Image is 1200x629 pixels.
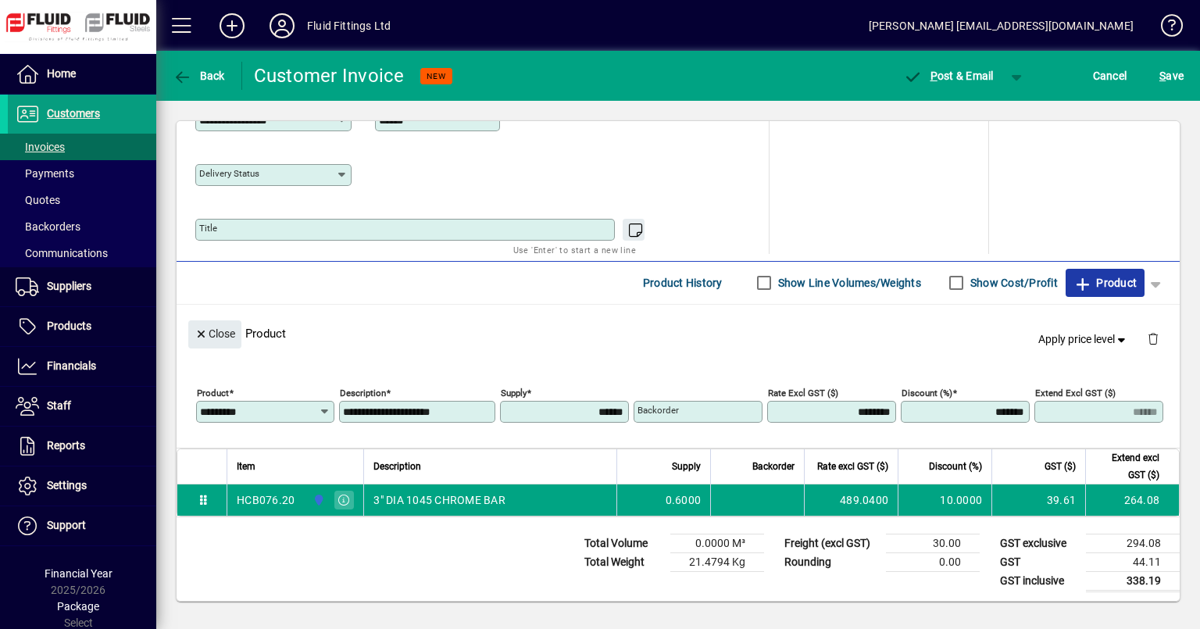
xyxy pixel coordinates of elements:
span: Close [195,321,235,347]
span: Invoices [16,141,65,153]
mat-label: Backorder [637,405,679,416]
td: 44.11 [1086,552,1180,571]
span: Back [173,70,225,82]
span: ost & Email [903,70,994,82]
mat-label: Discount (%) [902,387,952,398]
a: Financials [8,347,156,386]
mat-label: Rate excl GST ($) [768,387,838,398]
span: Package [57,600,99,613]
span: S [1159,70,1166,82]
button: Cancel [1089,62,1131,90]
span: Home [47,67,76,80]
mat-label: Extend excl GST ($) [1035,387,1116,398]
a: Staff [8,387,156,426]
label: Show Cost/Profit [967,275,1058,291]
span: Backorder [752,458,795,475]
a: Products [8,307,156,346]
div: Customer Invoice [254,63,405,88]
td: Total Weight [577,552,670,571]
td: 264.08 [1085,484,1179,516]
td: 0.00 [886,552,980,571]
app-page-header-button: Back [156,62,242,90]
button: Post & Email [895,62,1002,90]
td: 10.0000 [898,484,991,516]
td: GST [992,552,1086,571]
span: P [930,70,937,82]
span: Support [47,519,86,531]
span: Products [47,320,91,332]
span: 0.6000 [666,492,702,508]
td: 0.0000 M³ [670,534,764,552]
span: NEW [427,71,446,81]
span: Communications [16,247,108,259]
button: Add [207,12,257,40]
label: Show Line Volumes/Weights [775,275,921,291]
span: Payments [16,167,74,180]
td: Freight (excl GST) [777,534,886,552]
span: GST ($) [1045,458,1076,475]
button: Close [188,320,241,348]
span: Supply [672,458,701,475]
span: Rate excl GST ($) [817,458,888,475]
button: Product History [637,269,729,297]
span: Description [373,458,421,475]
span: Product History [643,270,723,295]
mat-label: Supply [501,387,527,398]
span: Reports [47,439,85,452]
span: Item [237,458,255,475]
a: Backorders [8,213,156,240]
span: Extend excl GST ($) [1095,449,1159,484]
span: Discount (%) [929,458,982,475]
td: 338.19 [1086,571,1180,591]
td: 294.08 [1086,534,1180,552]
td: GST inclusive [992,571,1086,591]
td: 39.61 [991,484,1085,516]
span: Financial Year [45,567,112,580]
td: GST exclusive [992,534,1086,552]
mat-label: Title [199,223,217,234]
td: Total Volume [577,534,670,552]
button: Save [1155,62,1187,90]
a: Suppliers [8,267,156,306]
span: Settings [47,479,87,491]
span: Quotes [16,194,60,206]
button: Delete [1134,320,1172,358]
td: Rounding [777,552,886,571]
button: Back [169,62,229,90]
a: Home [8,55,156,94]
span: AUCKLAND [309,491,327,509]
a: Support [8,506,156,545]
a: Communications [8,240,156,266]
div: 489.0400 [814,492,888,508]
div: HCB076.20 [237,492,295,508]
td: 21.4794 Kg [670,552,764,571]
div: Product [177,305,1180,362]
span: Staff [47,399,71,412]
button: Product [1066,269,1145,297]
span: ave [1159,63,1184,88]
a: Payments [8,160,156,187]
a: Settings [8,466,156,506]
span: Apply price level [1038,331,1129,348]
td: 30.00 [886,534,980,552]
span: Suppliers [47,280,91,292]
div: [PERSON_NAME] [EMAIL_ADDRESS][DOMAIN_NAME] [869,13,1134,38]
span: Cancel [1093,63,1127,88]
button: Profile [257,12,307,40]
mat-label: Description [340,387,386,398]
span: 3" DIA 1045 CHROME BAR [373,492,505,508]
div: Fluid Fittings Ltd [307,13,391,38]
span: Customers [47,107,100,120]
span: Backorders [16,220,80,233]
span: Product [1073,270,1137,295]
mat-label: Delivery status [199,168,259,179]
span: Financials [47,359,96,372]
button: Apply price level [1032,325,1135,353]
app-page-header-button: Close [184,326,245,340]
a: Knowledge Base [1149,3,1180,54]
a: Quotes [8,187,156,213]
a: Reports [8,427,156,466]
a: Invoices [8,134,156,160]
app-page-header-button: Delete [1134,331,1172,345]
mat-hint: Use 'Enter' to start a new line [513,241,636,259]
